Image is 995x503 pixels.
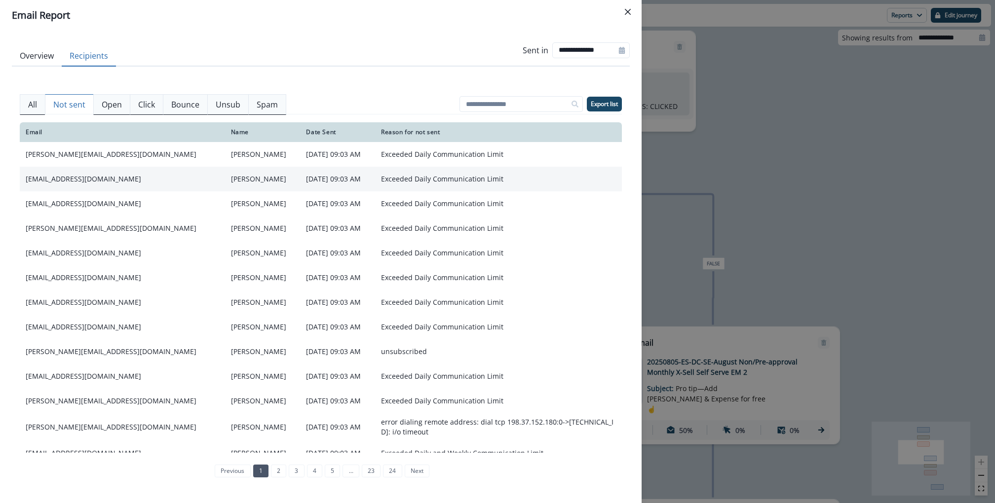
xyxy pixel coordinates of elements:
td: [PERSON_NAME][EMAIL_ADDRESS][DOMAIN_NAME] [20,216,225,241]
p: Bounce [171,99,199,110]
td: Exceeded Daily Communication Limit [375,241,622,265]
p: [DATE] 09:03 AM [306,199,369,209]
p: [DATE] 09:03 AM [306,347,369,357]
td: [EMAIL_ADDRESS][DOMAIN_NAME] [20,315,225,339]
td: Exceeded Daily Communication Limit [375,167,622,191]
div: Date Sent [306,128,369,136]
td: [EMAIL_ADDRESS][DOMAIN_NAME] [20,191,225,216]
td: Exceeded Daily Communication Limit [375,364,622,389]
p: [DATE] 09:03 AM [306,422,369,432]
td: [PERSON_NAME][EMAIL_ADDRESS][DOMAIN_NAME] [20,142,225,167]
td: Exceeded Daily and Weekly Communication Limit [375,441,622,466]
td: [PERSON_NAME] [225,241,301,265]
p: Not sent [53,99,85,110]
button: Overview [12,46,62,67]
button: Recipients [62,46,116,67]
p: Spam [257,99,278,110]
td: Exceeded Daily Communication Limit [375,389,622,413]
p: Click [138,99,155,110]
a: Jump forward [343,465,359,477]
div: Email [26,128,219,136]
a: Page 4 [307,465,322,477]
td: [PERSON_NAME] [225,413,301,441]
a: Page 23 [362,465,381,477]
td: [PERSON_NAME] [225,191,301,216]
td: [PERSON_NAME][EMAIL_ADDRESS][DOMAIN_NAME] [20,389,225,413]
a: Page 1 is your current page [253,465,268,477]
a: Page 3 [289,465,304,477]
a: Page 24 [383,465,402,477]
td: [PERSON_NAME] [225,389,301,413]
td: [PERSON_NAME] [225,339,301,364]
p: Unsub [216,99,240,110]
td: [EMAIL_ADDRESS][DOMAIN_NAME] [20,364,225,389]
button: Export list [587,97,622,111]
p: [DATE] 09:03 AM [306,322,369,332]
td: [PERSON_NAME] [225,216,301,241]
td: Exceeded Daily Communication Limit [375,265,622,290]
p: [DATE] 09:03 AM [306,371,369,381]
p: [DATE] 09:03 AM [306,273,369,283]
p: [DATE] 09:03 AM [306,174,369,184]
a: Next page [405,465,429,477]
a: Page 5 [325,465,340,477]
div: Email Report [12,8,630,23]
a: Page 2 [271,465,286,477]
td: Exceeded Daily Communication Limit [375,142,622,167]
td: [PERSON_NAME] [225,167,301,191]
td: [EMAIL_ADDRESS][DOMAIN_NAME] [20,241,225,265]
td: error dialing remote address: dial tcp 198.37.152.180:0->[TECHNICAL_ID]: i/o timeout [375,413,622,441]
p: Open [102,99,122,110]
td: [PERSON_NAME] [225,265,301,290]
p: [DATE] 09:03 AM [306,149,369,159]
p: [DATE] 09:03 AM [306,223,369,233]
td: Exceeded Daily Communication Limit [375,191,622,216]
td: [EMAIL_ADDRESS][DOMAIN_NAME] [20,265,225,290]
td: [PERSON_NAME][EMAIL_ADDRESS][DOMAIN_NAME] [20,413,225,441]
p: Export list [591,101,618,108]
td: Exceeded Daily Communication Limit [375,216,622,241]
td: [PERSON_NAME] [225,364,301,389]
p: [DATE] 09:03 AM [306,297,369,307]
div: Reason for not sent [381,128,616,136]
td: Exceeded Daily Communication Limit [375,315,622,339]
p: All [28,99,37,110]
td: [EMAIL_ADDRESS][DOMAIN_NAME] [20,167,225,191]
td: unsubscribed [375,339,622,364]
p: [DATE] 09:03 AM [306,448,369,458]
ul: Pagination [212,465,429,477]
button: Close [620,4,636,20]
div: Name [231,128,295,136]
p: Sent in [523,44,548,56]
td: [PERSON_NAME] [225,315,301,339]
td: [PERSON_NAME] [225,142,301,167]
td: [EMAIL_ADDRESS][DOMAIN_NAME] [20,290,225,315]
p: [DATE] 09:03 AM [306,248,369,258]
p: [DATE] 09:03 AM [306,396,369,406]
td: Exceeded Daily Communication Limit [375,290,622,315]
td: [EMAIL_ADDRESS][DOMAIN_NAME] [20,441,225,466]
td: [PERSON_NAME] [225,441,301,466]
td: [PERSON_NAME] [225,290,301,315]
td: [PERSON_NAME][EMAIL_ADDRESS][DOMAIN_NAME] [20,339,225,364]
